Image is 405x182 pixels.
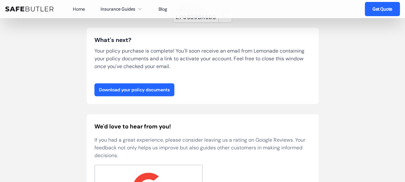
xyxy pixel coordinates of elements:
a: Blog [159,6,167,12]
h3: What's next? [94,35,311,45]
img: SafeButler Text Logo [5,6,53,12]
p: If you had a great experience, please consider leaving us a rating on Google Reviews. Your feedba... [94,136,311,159]
button: Insurance Guides [101,5,143,13]
a: Home [73,6,85,12]
p: Your policy purchase is complete! You'll soon receive an email from Lemonade containing your poli... [94,47,311,70]
a: Get Quote [365,2,400,16]
h2: We'd love to hear from you! [94,122,311,131]
a: Download your policy documents [94,83,174,96]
